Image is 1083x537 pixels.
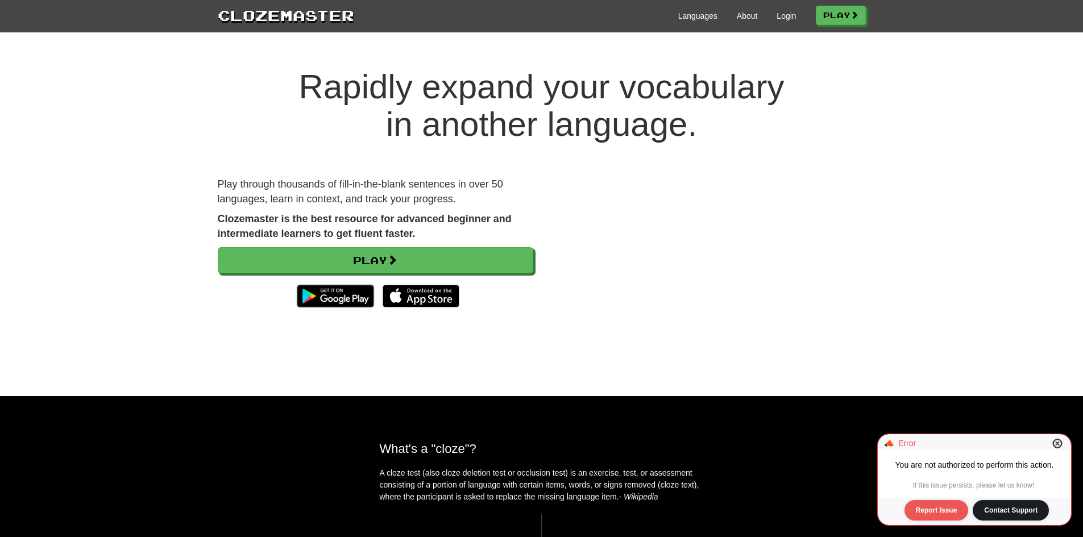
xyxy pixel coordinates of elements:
[777,10,796,22] a: Login
[678,10,717,22] a: Languages
[218,177,533,206] p: Play through thousands of fill-in-the-blank sentences in over 50 languages, learn in context, and...
[816,6,866,25] a: Play
[218,5,354,26] a: Clozemaster
[291,279,379,313] img: Get it on Google Play
[383,285,459,307] img: Download_on_the_App_Store_Badge_US-UK_135x40-25178aeef6eb6b83b96f5f2d004eda3bffbb37122de64afbaef7...
[218,213,512,239] strong: Clozemaster is the best resource for advanced beginner and intermediate learners to get fluent fa...
[737,10,758,22] a: About
[619,492,658,501] em: - Wikipedia
[380,467,704,503] p: A cloze test (also cloze deletion test or occlusion test) is an exercise, test, or assessment con...
[218,247,533,273] a: Play
[380,442,704,456] h2: What's a "cloze"?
